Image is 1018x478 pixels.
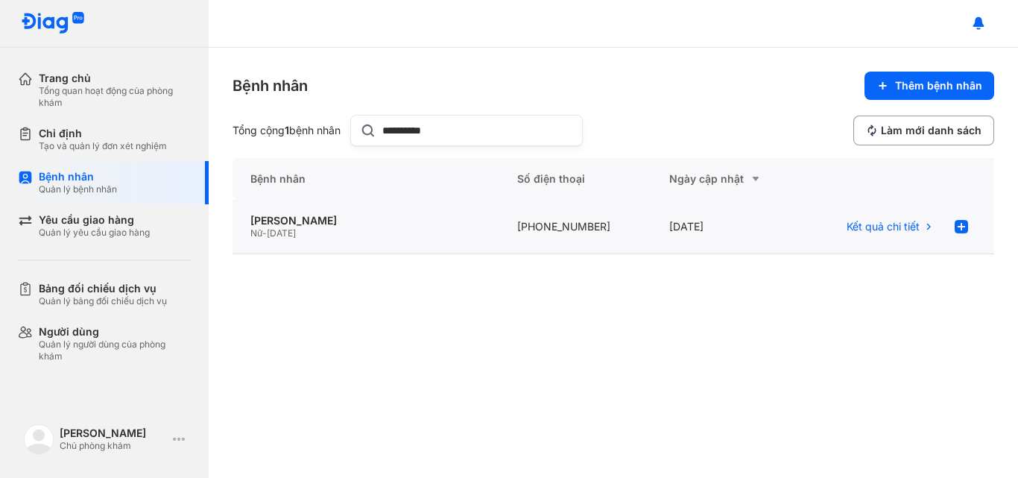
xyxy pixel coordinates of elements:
div: Tạo và quản lý đơn xét nghiệm [39,140,167,152]
span: - [262,227,267,239]
span: Thêm bệnh nhân [895,79,982,92]
img: logo [24,424,54,454]
div: [PERSON_NAME] [60,427,167,440]
span: Nữ [250,227,262,239]
div: Bệnh nhân [233,75,308,96]
div: Chủ phòng khám [60,440,167,452]
div: Tổng cộng bệnh nhân [233,124,344,137]
div: Số điện thoại [499,158,651,200]
button: Thêm bệnh nhân [864,72,994,100]
div: Người dùng [39,325,191,339]
span: Kết quả chi tiết [847,220,920,233]
img: logo [21,12,85,35]
div: Quản lý yêu cầu giao hàng [39,227,150,239]
div: Trang chủ [39,72,191,85]
div: Yêu cầu giao hàng [39,213,150,227]
div: Quản lý người dùng của phòng khám [39,339,191,362]
div: Bệnh nhân [233,158,499,200]
div: [DATE] [651,200,803,254]
button: Làm mới danh sách [853,116,994,145]
div: Bảng đối chiếu dịch vụ [39,282,167,295]
span: 1 [285,124,289,136]
div: Quản lý bảng đối chiếu dịch vụ [39,295,167,307]
span: Làm mới danh sách [881,124,981,137]
div: [PHONE_NUMBER] [499,200,651,254]
div: Quản lý bệnh nhân [39,183,117,195]
div: Chỉ định [39,127,167,140]
div: Bệnh nhân [39,170,117,183]
span: [DATE] [267,227,296,239]
div: Ngày cập nhật [669,170,785,188]
div: Tổng quan hoạt động của phòng khám [39,85,191,109]
div: [PERSON_NAME] [250,214,481,227]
